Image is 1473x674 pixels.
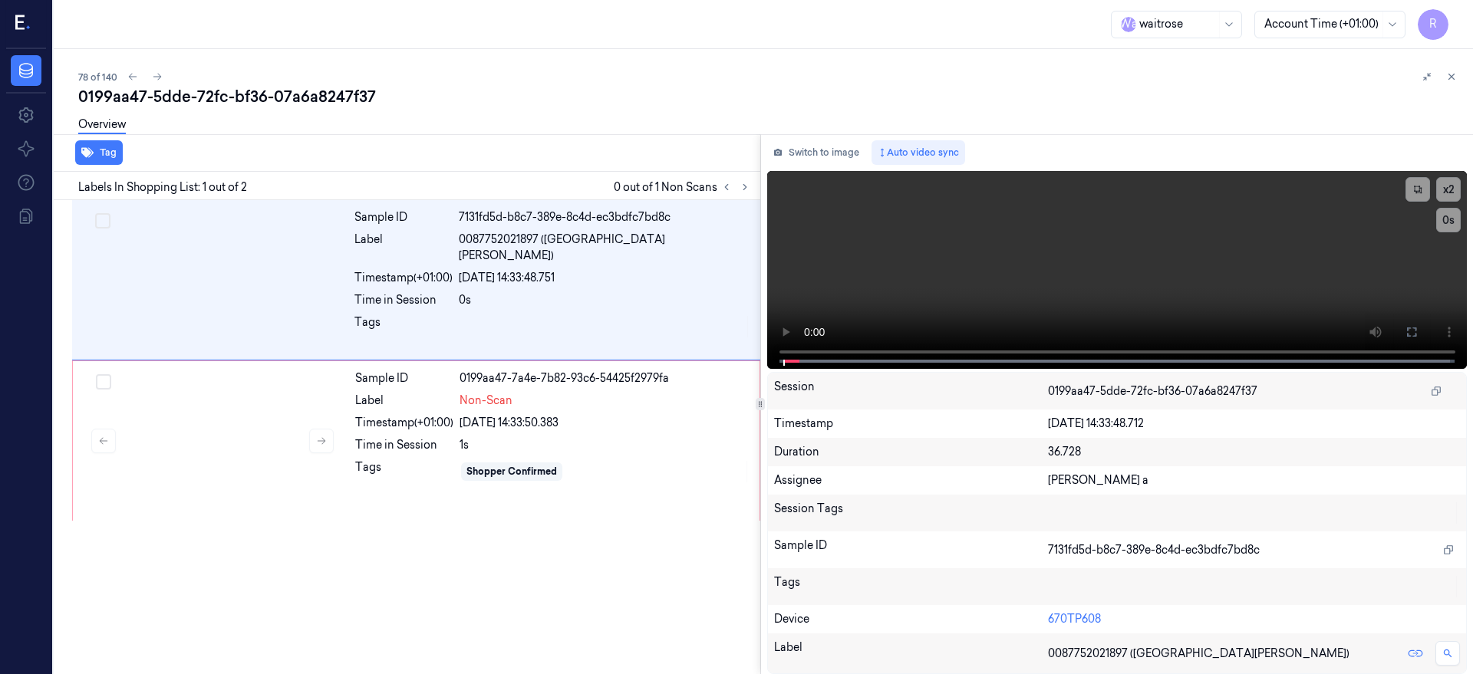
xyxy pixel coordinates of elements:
div: [PERSON_NAME] a [1048,472,1460,488]
button: Select row [95,213,110,229]
div: Tags [355,459,453,484]
button: x2 [1436,177,1461,202]
button: Switch to image [767,140,865,165]
div: [DATE] 14:33:48.751 [459,270,751,286]
button: R [1418,9,1448,40]
div: Session Tags [774,501,1049,525]
div: 0199aa47-5dde-72fc-bf36-07a6a8247f37 [78,86,1461,107]
div: Label [774,639,1049,667]
div: 670TP608 [1048,611,1460,627]
div: [DATE] 14:33:50.383 [460,415,750,431]
div: Label [355,393,453,409]
div: 7131fd5d-b8c7-389e-8c4d-ec3bdfc7bd8c [459,209,751,225]
div: 36.728 [1048,444,1460,460]
div: 0s [459,292,751,308]
div: Shopper Confirmed [466,465,557,478]
button: Select row [96,374,111,390]
button: Auto video sync [872,140,965,165]
span: 0199aa47-5dde-72fc-bf36-07a6a8247f37 [1048,383,1257,399]
span: 78 of 140 [78,71,117,84]
button: Tag [75,140,123,165]
span: 7131fd5d-b8c7-389e-8c4d-ec3bdfc7bd8c [1048,542,1260,558]
div: [DATE] 14:33:48.712 [1048,416,1460,432]
span: 0087752021897 ([GEOGRAPHIC_DATA][PERSON_NAME]) [459,232,751,264]
div: Duration [774,444,1049,460]
div: 1s [460,437,750,453]
div: Session [774,379,1049,403]
div: Time in Session [354,292,453,308]
div: Sample ID [354,209,453,225]
span: Labels In Shopping List: 1 out of 2 [78,179,247,196]
span: W a [1121,17,1136,32]
a: Overview [78,117,126,134]
div: Timestamp [774,416,1049,432]
div: Tags [774,574,1049,599]
div: Timestamp (+01:00) [354,270,453,286]
span: 0 out of 1 Non Scans [614,178,754,196]
button: 0s [1436,208,1461,232]
div: Sample ID [355,370,453,386]
div: Tags [354,314,453,339]
div: Label [354,232,453,264]
span: 0087752021897 ([GEOGRAPHIC_DATA][PERSON_NAME]) [1048,646,1349,662]
div: 0199aa47-7a4e-7b82-93c6-54425f2979fa [460,370,750,386]
div: Sample ID [774,538,1049,562]
div: Device [774,611,1049,627]
span: Non-Scan [460,393,512,409]
div: Assignee [774,472,1049,488]
div: Timestamp (+01:00) [355,415,453,431]
div: Time in Session [355,437,453,453]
